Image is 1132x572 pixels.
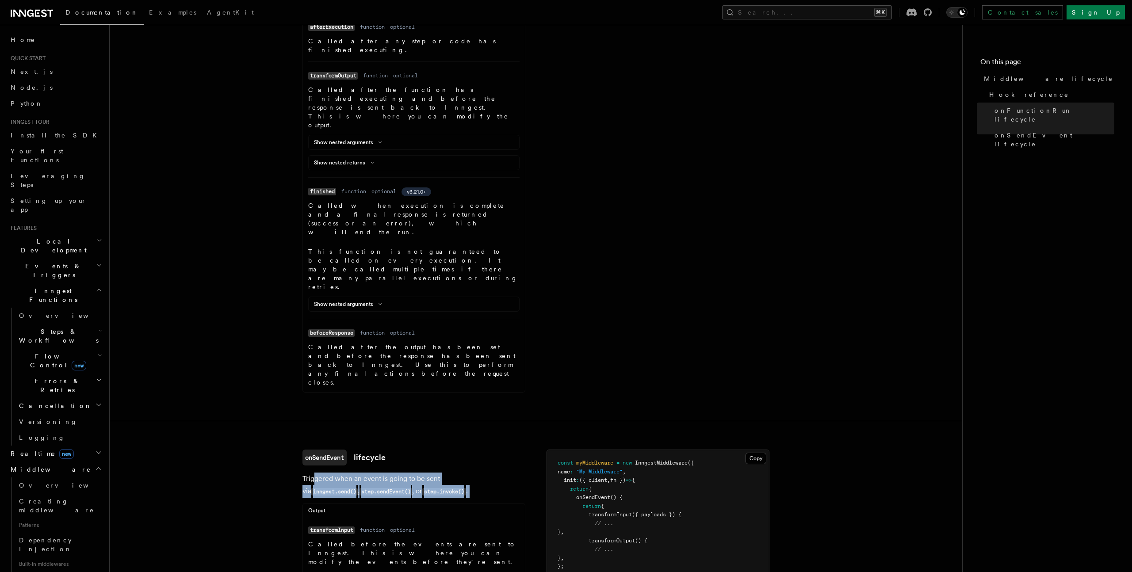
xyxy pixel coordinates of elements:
[7,233,104,258] button: Local Development
[7,225,37,232] span: Features
[7,127,104,143] a: Install the SDK
[7,446,104,461] button: Realtimenew
[7,32,104,48] a: Home
[616,460,620,466] span: =
[422,488,466,496] code: step.invoke()
[72,361,86,370] span: new
[371,188,396,195] dd: optional
[589,538,635,544] span: transformOutput
[984,74,1113,83] span: Middleware lifecycle
[308,72,358,80] code: transformOutput
[11,197,87,213] span: Setting up your app
[570,469,573,475] span: :
[561,555,564,561] span: ,
[582,503,601,509] span: return
[576,494,610,500] span: onSendEvent
[11,132,102,139] span: Install the SDK
[7,64,104,80] a: Next.js
[561,529,564,535] span: ,
[302,450,386,465] a: onSendEventlifecycle
[308,37,520,54] p: Called after any step or code has finished executing.
[1067,5,1125,19] a: Sign Up
[60,3,144,25] a: Documentation
[595,520,613,526] span: // ...
[15,493,104,518] a: Creating middleware
[980,71,1114,87] a: Middleware lifecycle
[874,8,887,17] kbd: ⌘K
[390,329,415,336] dd: optional
[7,286,96,304] span: Inngest Functions
[576,477,579,483] span: :
[15,557,104,571] span: Built-in middlewares
[15,518,104,532] span: Patterns
[991,103,1114,127] a: onFunctionRun lifecycle
[15,477,104,493] a: Overview
[623,469,626,475] span: ,
[7,80,104,95] a: Node.js
[989,90,1069,99] span: Hook reference
[15,401,92,410] span: Cancellation
[558,555,561,561] span: }
[576,469,623,475] span: "My Middleware"
[314,159,378,166] button: Show nested returns
[626,477,632,483] span: =>
[994,106,1114,124] span: onFunctionRun lifecycle
[308,188,336,195] code: finished
[390,526,415,534] dd: optional
[308,526,355,534] code: transformInput
[308,85,520,130] p: Called after the function has finished executing and before the response is sent back to Inngest....
[7,461,104,477] button: Middleware
[564,477,576,483] span: init
[7,449,74,458] span: Realtime
[991,127,1114,152] a: onSendEvent lifecycle
[994,131,1114,149] span: onSendEvent lifecycle
[688,460,694,466] span: ({
[595,546,613,552] span: // ...
[982,5,1063,19] a: Contact sales
[607,477,610,483] span: ,
[11,84,53,91] span: Node.js
[986,87,1114,103] a: Hook reference
[359,488,412,496] code: step.sendEvent()
[7,237,96,255] span: Local Development
[314,139,386,146] button: Show nested arguments
[202,3,259,24] a: AgentKit
[308,343,520,387] p: Called after the output has been set and before the response has been sent back to Inngest. Use t...
[11,68,53,75] span: Next.js
[15,308,104,324] a: Overview
[576,460,613,466] span: myMiddleware
[308,247,520,291] p: This function is not guaranteed to be called on every execution. It may be called multiple times ...
[19,482,110,489] span: Overview
[610,494,623,500] span: () {
[207,9,254,16] span: AgentKit
[610,477,626,483] span: fn })
[7,465,91,474] span: Middleware
[15,348,104,373] button: Flow Controlnew
[15,532,104,557] a: Dependency Injection
[558,563,564,569] span: };
[7,55,46,62] span: Quick start
[635,460,688,466] span: InngestMiddleware
[7,308,104,446] div: Inngest Functions
[11,35,35,44] span: Home
[558,469,570,475] span: name
[407,188,426,195] span: v3.21.0+
[589,511,632,518] span: transformInput
[15,327,99,345] span: Steps & Workflows
[19,537,72,553] span: Dependency Injection
[15,352,97,370] span: Flow Control
[15,377,96,394] span: Errors & Retries
[11,148,63,164] span: Your first Functions
[149,9,196,16] span: Examples
[393,72,418,79] dd: optional
[341,188,366,195] dd: function
[19,312,110,319] span: Overview
[390,23,415,31] dd: optional
[19,434,65,441] span: Logging
[360,23,385,31] dd: function
[360,329,385,336] dd: function
[589,486,592,492] span: {
[7,168,104,193] a: Leveraging Steps
[19,418,77,425] span: Versioning
[360,526,385,534] dd: function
